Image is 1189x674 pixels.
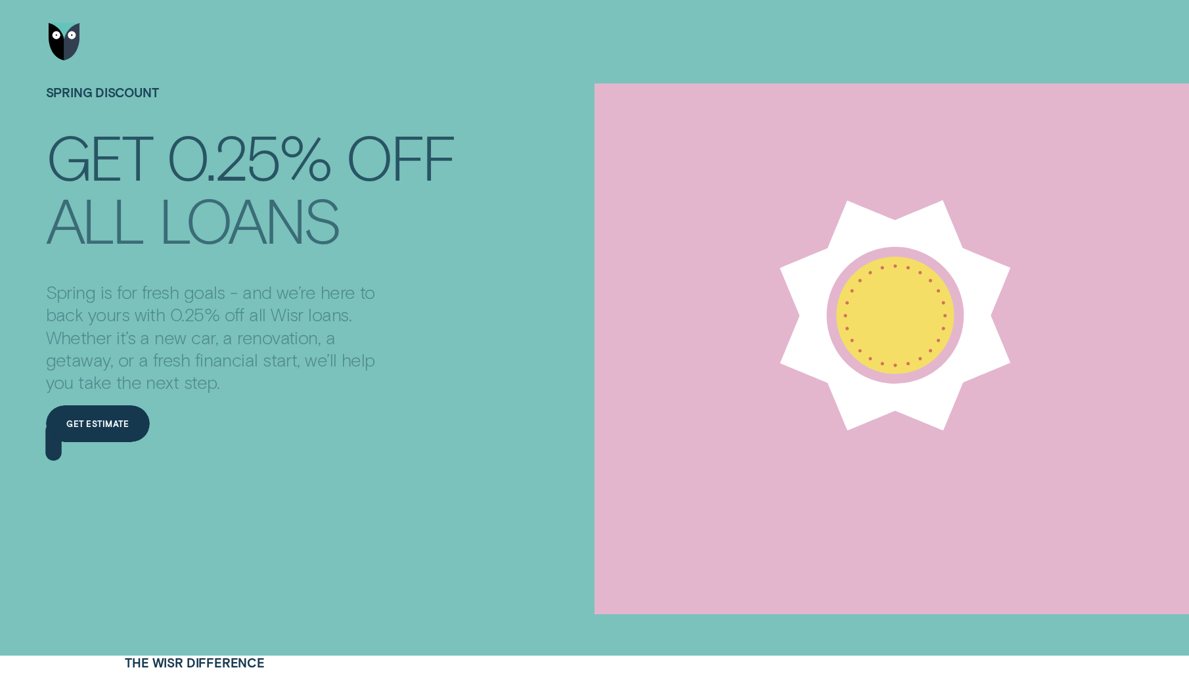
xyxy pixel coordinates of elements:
div: loans [158,190,341,248]
div: Get [46,127,152,185]
h4: THE WISR DIFFERENCE [125,656,428,670]
div: off [346,127,455,185]
img: Wisr [49,23,79,60]
h1: SPRING DISCOUNT [46,85,456,124]
div: 0.25% [166,127,332,185]
p: Spring is for fresh goals - and we’re here to back yours with 0.25% off all Wisr loans. Whether i... [46,281,406,393]
h4: Get 0.25% off all loans [46,121,456,237]
a: Get estimate [46,405,150,443]
div: all [46,190,144,248]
